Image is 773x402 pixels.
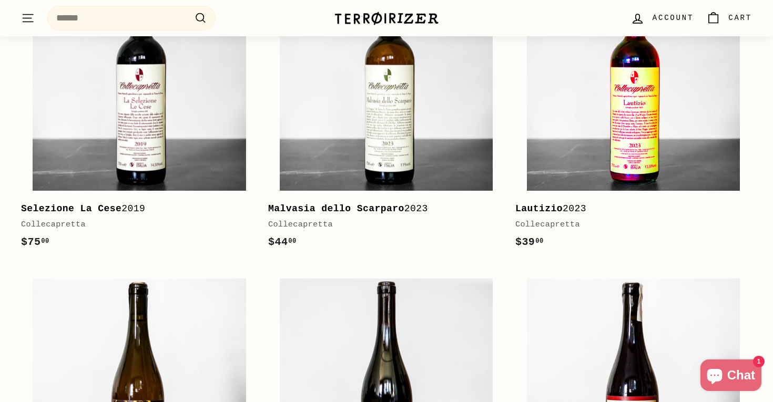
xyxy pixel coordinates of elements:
[535,238,543,245] sup: 00
[624,3,700,34] a: Account
[653,12,694,24] span: Account
[268,201,494,217] div: 2023
[515,219,741,231] div: Collecapretta
[268,236,297,248] span: $44
[21,236,49,248] span: $75
[268,219,494,231] div: Collecapretta
[728,12,752,24] span: Cart
[515,203,563,214] b: Lautizio
[21,219,247,231] div: Collecapretta
[288,238,296,245] sup: 00
[515,236,544,248] span: $39
[268,203,404,214] b: Malvasia dello Scarparo
[700,3,758,34] a: Cart
[21,201,247,217] div: 2019
[41,238,49,245] sup: 00
[697,359,765,394] inbox-online-store-chat: Shopify online store chat
[21,203,121,214] b: Selezione La Cese
[515,201,741,217] div: 2023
